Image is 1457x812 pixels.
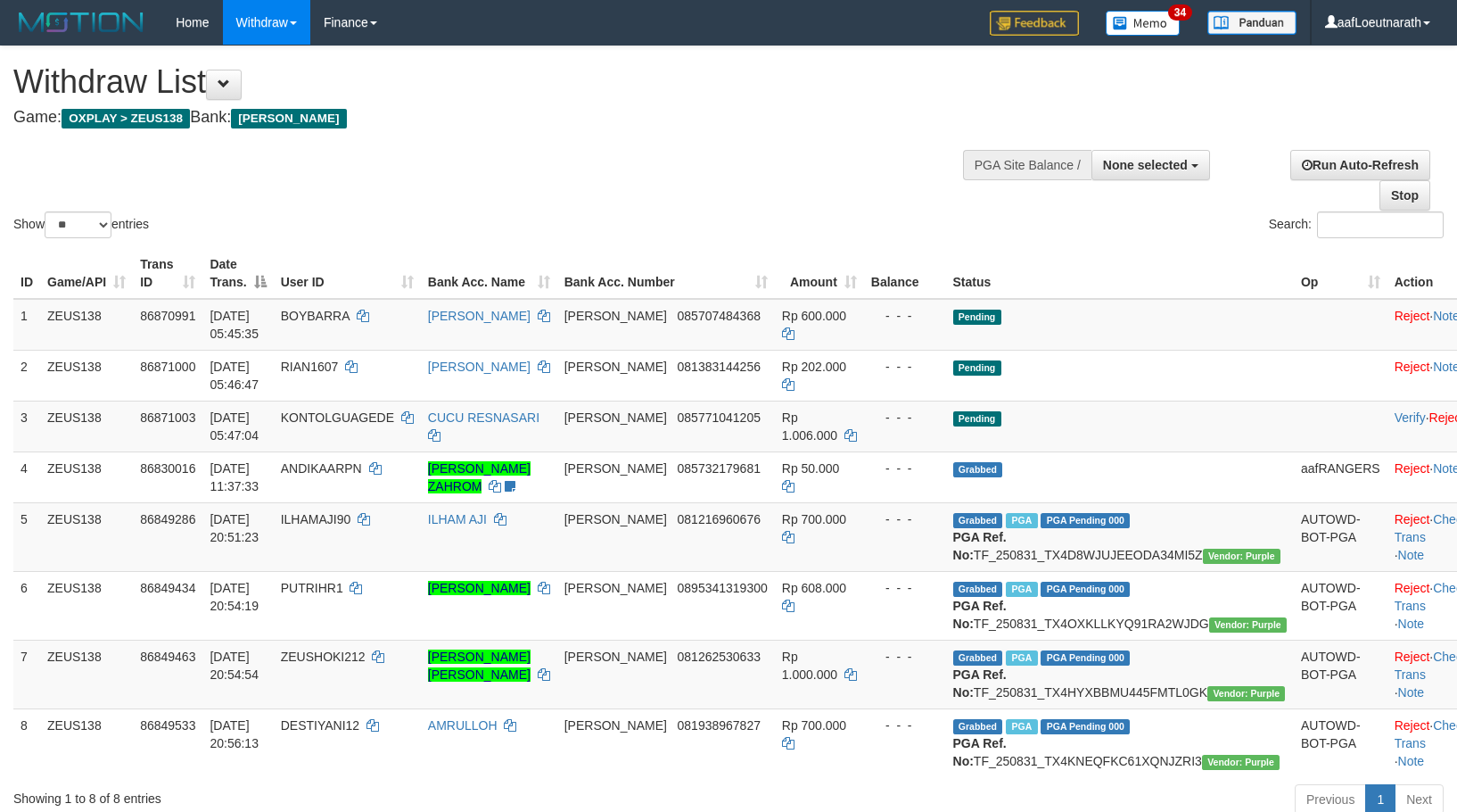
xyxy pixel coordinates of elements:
[946,248,1294,299] th: Status
[1395,718,1430,733] a: Reject
[1395,309,1430,323] a: Reject
[1091,150,1210,180] button: None selected
[231,109,346,128] span: [PERSON_NAME]
[871,358,939,376] div: - - -
[13,783,594,808] div: Showing 1 to 8 of 8 entries
[13,64,953,100] h1: Withdraw List
[133,248,202,299] th: Trans ID: activate to sort column ascending
[871,409,939,427] div: - - -
[1395,360,1430,374] a: Reject
[210,410,259,443] span: [DATE] 05:47:04
[946,708,1294,777] td: TF_250831_TX4KNEQFKC61XQNJZRI3
[13,350,40,401] td: 2
[1379,180,1430,211] a: Stop
[1006,719,1037,734] span: Marked by aafRornrotha
[40,640,133,708] td: ZEUS138
[953,736,1007,768] b: PGA Ref. No:
[281,410,394,425] span: KONTOLGUAGEDE
[678,309,761,323] span: Copy 085707484368 to clipboard
[1168,4,1192,21] span: 34
[40,299,133,351] td: ZEUS138
[1395,512,1430,526] a: Reject
[871,579,939,597] div: - - -
[1395,581,1430,595] a: Reject
[62,109,190,128] span: OXPLAY > ZEUS138
[140,512,195,526] span: 86849286
[140,718,195,733] span: 86849533
[428,718,498,733] a: AMRULLOH
[564,461,667,476] span: [PERSON_NAME]
[953,650,1003,666] span: Grabbed
[428,309,531,323] a: [PERSON_NAME]
[281,581,343,595] span: PUTRIHR1
[210,360,259,392] span: [DATE] 05:46:47
[1290,150,1430,180] a: Run Auto-Refresh
[1395,410,1426,425] a: Verify
[428,461,531,493] a: [PERSON_NAME] ZAHROM
[1294,452,1387,502] td: aafRANGERS
[782,581,846,595] span: Rp 608.000
[1294,502,1387,571] td: AUTOWD-BOT-PGA
[1006,650,1037,666] span: Marked by aafRornrotha
[782,360,846,374] span: Rp 202.000
[871,648,939,666] div: - - -
[782,309,846,323] span: Rp 600.000
[564,309,667,323] span: [PERSON_NAME]
[40,708,133,777] td: ZEUS138
[202,248,273,299] th: Date Trans.: activate to sort column descending
[782,461,840,476] span: Rp 50.000
[1398,548,1425,562] a: Note
[953,530,1007,562] b: PGA Ref. No:
[1294,571,1387,640] td: AUTOWD-BOT-PGA
[281,650,366,664] span: ZEUSHOKI212
[1207,11,1296,35] img: panduan.png
[953,360,1001,376] span: Pending
[864,248,946,299] th: Balance
[428,581,531,595] a: [PERSON_NAME]
[421,248,557,299] th: Bank Acc. Name: activate to sort column ascending
[281,461,362,476] span: ANDIKAARPN
[140,650,195,664] span: 86849463
[210,461,259,493] span: [DATE] 11:37:33
[946,502,1294,571] td: TF_250831_TX4D8WJUJEEODA34MI5Z
[564,512,667,526] span: [PERSON_NAME]
[281,360,339,374] span: RIAN1607
[140,309,195,323] span: 86870991
[678,461,761,476] span: Copy 085732179681 to clipboard
[40,452,133,502] td: ZEUS138
[140,410,195,425] span: 86871003
[13,640,40,708] td: 7
[40,248,133,299] th: Game/API: activate to sort column ascending
[13,708,40,777] td: 8
[557,248,775,299] th: Bank Acc. Number: activate to sort column ascending
[946,640,1294,708] td: TF_250831_TX4HYXBBMU445FMTL0GK
[428,512,487,526] a: ILHAM AJI
[564,581,667,595] span: [PERSON_NAME]
[782,718,846,733] span: Rp 700.000
[281,309,350,323] span: BOYBARRA
[1103,158,1188,172] span: None selected
[564,410,667,425] span: [PERSON_NAME]
[871,717,939,734] div: - - -
[953,599,1007,631] b: PGA Ref. No:
[13,502,40,571] td: 5
[40,571,133,640] td: ZEUS138
[946,571,1294,640] td: TF_250831_TX4OXKLLKYQ91RA2WJDG
[1041,582,1130,597] span: PGA Pending
[963,150,1091,180] div: PGA Site Balance /
[782,650,837,682] span: Rp 1.000.000
[1041,719,1130,734] span: PGA Pending
[428,360,531,374] a: [PERSON_NAME]
[13,452,40,502] td: 4
[1041,650,1130,666] span: PGA Pending
[678,360,761,374] span: Copy 081383144256 to clipboard
[953,513,1003,528] span: Grabbed
[1106,11,1181,36] img: Button%20Memo.svg
[281,718,359,733] span: DESTIYANI12
[953,667,1007,700] b: PGA Ref. No:
[1203,549,1280,564] span: Vendor URL: https://trx4.1velocity.biz
[1294,248,1387,299] th: Op: activate to sort column ascending
[13,571,40,640] td: 6
[13,248,40,299] th: ID
[953,582,1003,597] span: Grabbed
